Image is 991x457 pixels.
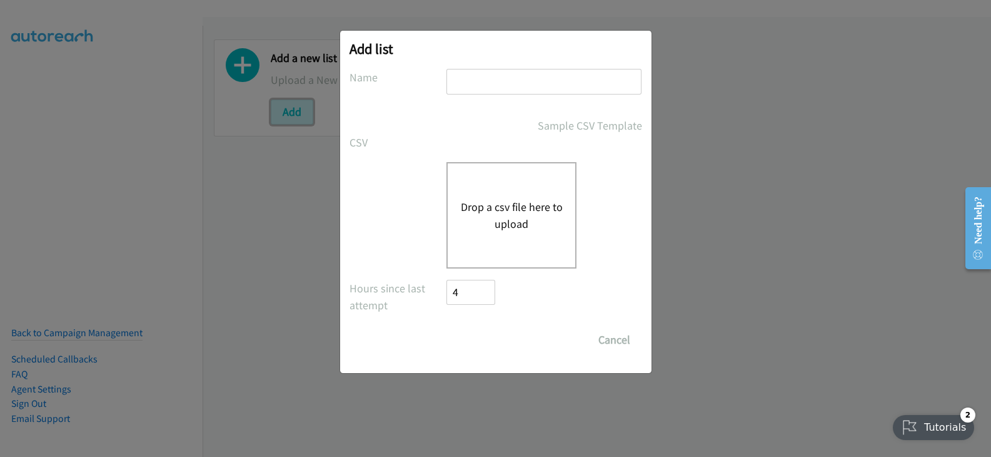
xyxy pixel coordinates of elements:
label: CSV [350,134,447,151]
iframe: Resource Center [955,178,991,278]
label: Name [350,69,447,86]
iframe: Checklist [885,403,982,448]
label: Hours since last attempt [350,280,447,314]
a: Sample CSV Template [538,117,642,134]
button: Cancel [586,327,642,352]
button: Drop a csv file here to upload [460,198,563,232]
h2: Add list [350,40,642,58]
